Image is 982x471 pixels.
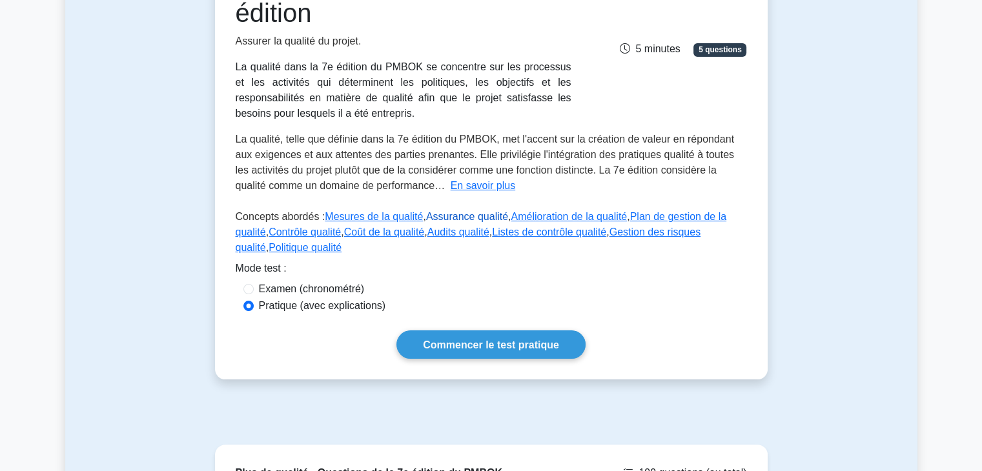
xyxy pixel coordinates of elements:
font: , [508,211,511,222]
a: Assurance qualité [426,211,508,222]
font: 5 minutes [635,43,680,54]
font: , [627,211,629,222]
font: , [489,226,492,237]
font: La qualité dans la 7e édition du PMBOK se concentre sur les processus et les activités qui déterm... [236,61,571,119]
a: Amélioration de la qualité [511,211,627,222]
a: Contrôle qualité [269,226,341,237]
font: , [423,211,425,222]
a: Commencer le test pratique [396,330,586,358]
font: En savoir plus [451,180,516,191]
font: , [341,226,343,237]
button: En savoir plus [451,178,516,194]
font: La qualité, telle que définie dans la 7e édition du PMBOK, met l'accent sur la création de valeur... [236,134,734,191]
font: , [606,226,609,237]
font: , [266,226,269,237]
font: , [424,226,427,237]
a: Audits qualité [427,226,489,237]
a: Mesures de la qualité [325,211,423,222]
a: Listes de contrôle qualité [492,226,606,237]
a: Politique qualité [269,242,342,253]
font: Assurer la qualité du projet. [236,35,362,46]
font: Examen (chronométré) [259,283,365,294]
font: Concepts abordés : [236,211,325,222]
font: Commencer le test pratique [423,339,559,350]
font: Pratique (avec explications) [259,300,386,311]
font: Mode test : [236,263,287,274]
font: , [266,242,269,253]
a: Coût de la qualité [344,226,425,237]
a: Plan de gestion de la qualité [236,211,727,237]
font: 5 questions [699,45,742,54]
